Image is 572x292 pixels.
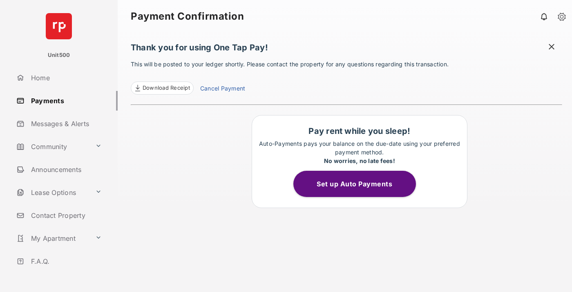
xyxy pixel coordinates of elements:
a: Home [13,68,118,88]
a: Lease Options [13,183,92,202]
h1: Thank you for using One Tap Pay! [131,43,562,57]
div: No worries, no late fees! [256,156,463,165]
strong: Payment Confirmation [131,11,244,21]
a: Payments [13,91,118,111]
p: Auto-Payments pays your balance on the due-date using your preferred payment method. [256,139,463,165]
a: Download Receipt [131,81,194,95]
a: Messages & Alerts [13,114,118,134]
span: Download Receipt [143,84,190,92]
a: F.A.Q. [13,251,118,271]
a: Announcements [13,160,118,179]
a: Cancel Payment [200,84,245,95]
p: Unit500 [48,51,70,59]
a: Set up Auto Payments [293,180,426,188]
a: Contact Property [13,206,118,225]
button: Set up Auto Payments [293,171,416,197]
p: This will be posted to your ledger shortly. Please contact the property for any questions regardi... [131,60,562,95]
a: My Apartment [13,229,92,248]
a: Community [13,137,92,156]
h1: Pay rent while you sleep! [256,126,463,136]
img: svg+xml;base64,PHN2ZyB4bWxucz0iaHR0cDovL3d3dy53My5vcmcvMjAwMC9zdmciIHdpZHRoPSI2NCIgaGVpZ2h0PSI2NC... [46,13,72,39]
